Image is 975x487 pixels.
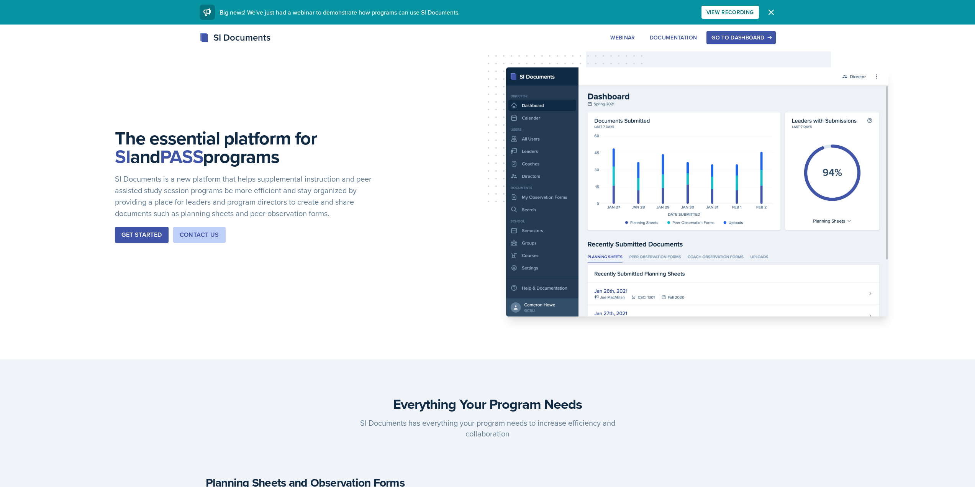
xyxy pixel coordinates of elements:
[206,396,770,412] h3: Everything Your Program Needs
[701,6,759,19] button: View Recording
[220,8,460,16] span: Big news! We've just had a webinar to demonstrate how programs can use SI Documents.
[173,227,226,243] button: Contact Us
[706,31,775,44] button: Go to Dashboard
[711,34,770,41] div: Go to Dashboard
[650,34,697,41] div: Documentation
[341,418,635,439] p: SI Documents has everything your program needs to increase efficiency and collaboration
[645,31,702,44] button: Documentation
[605,31,640,44] button: Webinar
[610,34,635,41] div: Webinar
[121,230,162,239] div: Get Started
[180,230,219,239] div: Contact Us
[115,227,168,243] button: Get Started
[706,9,754,15] div: View Recording
[200,31,270,44] div: SI Documents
